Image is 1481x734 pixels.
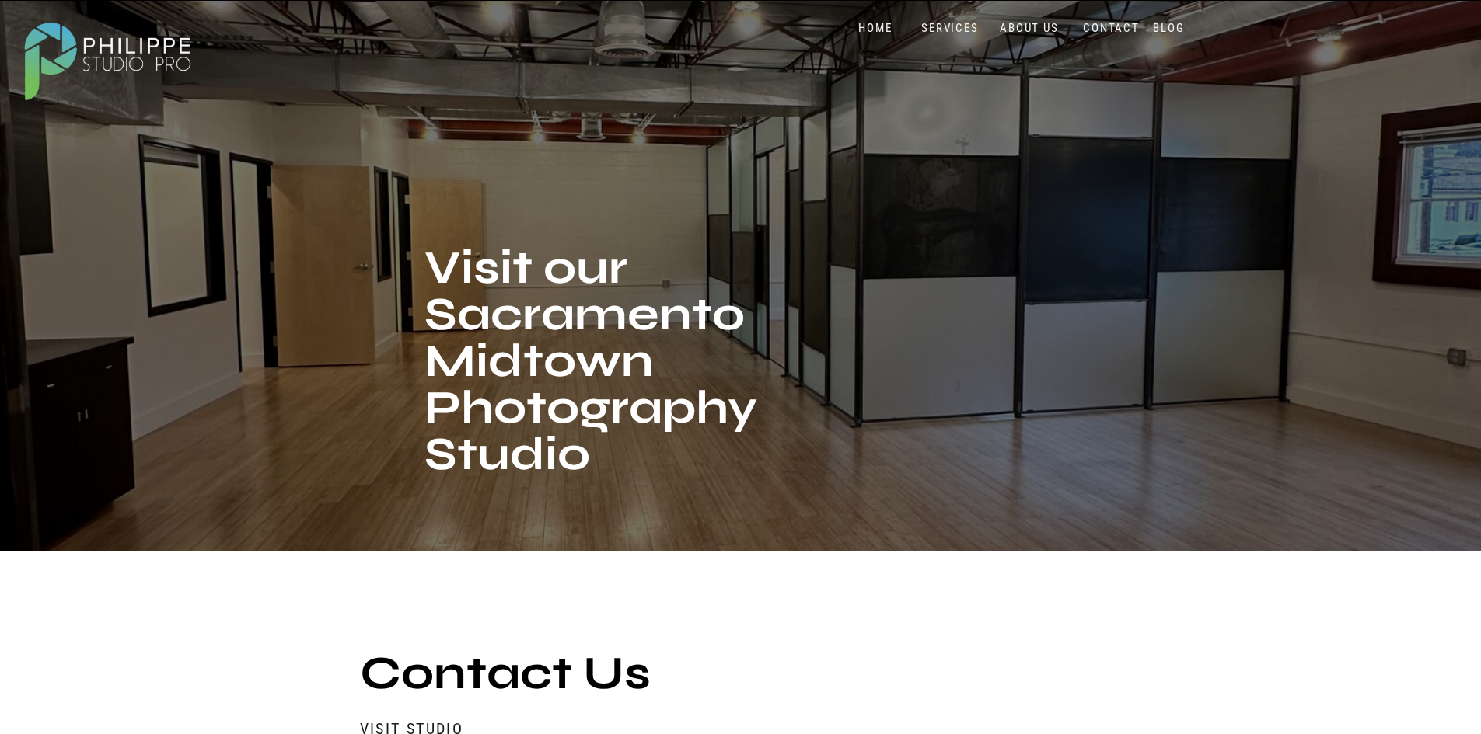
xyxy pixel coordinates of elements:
a: ABOUT US [997,21,1063,36]
h1: Visit our Sacramento Midtown Photography Studio [424,245,769,500]
h2: Contact Us [360,650,803,704]
a: HOME [843,21,909,36]
a: SERVICES [918,21,983,36]
a: BLOG [1150,21,1189,36]
a: CONTACT [1080,21,1144,36]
